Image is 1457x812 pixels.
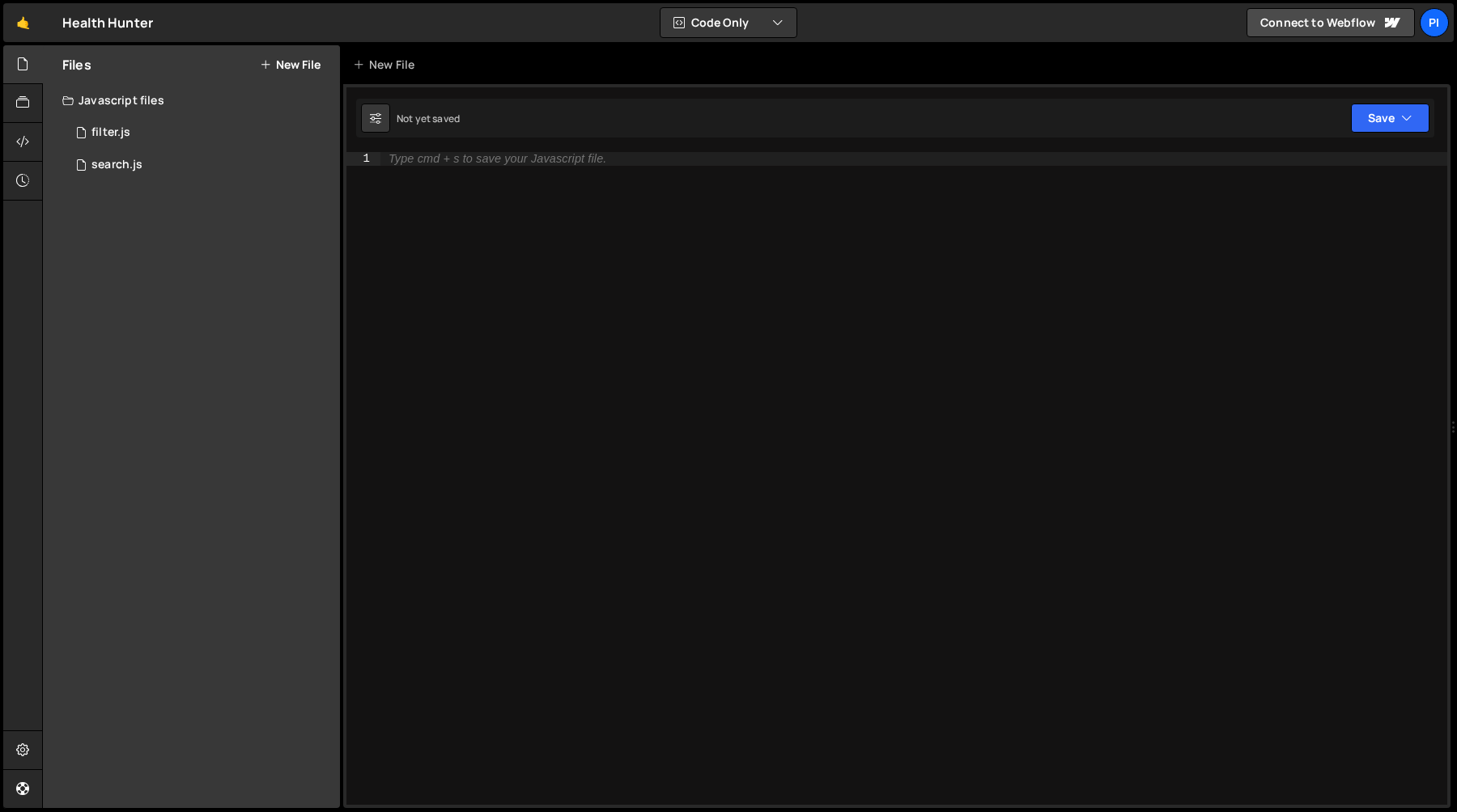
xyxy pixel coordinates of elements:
[1420,8,1449,37] a: Pi
[91,125,130,140] div: filter.js
[260,58,321,71] button: New File
[62,116,340,149] div: 16494/44708.js
[1351,104,1429,133] button: Save
[353,57,421,73] div: New File
[389,153,606,165] div: Type cmd + s to save your Javascript file.
[1247,8,1415,37] a: Connect to Webflow
[3,3,43,42] a: 🤙
[397,112,460,125] div: Not yet saved
[62,56,91,74] h2: Files
[346,152,380,166] div: 1
[91,158,142,172] div: search.js
[661,8,796,37] button: Code Only
[43,84,340,116] div: Javascript files
[62,13,153,32] div: Health Hunter
[62,149,340,181] div: 16494/45041.js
